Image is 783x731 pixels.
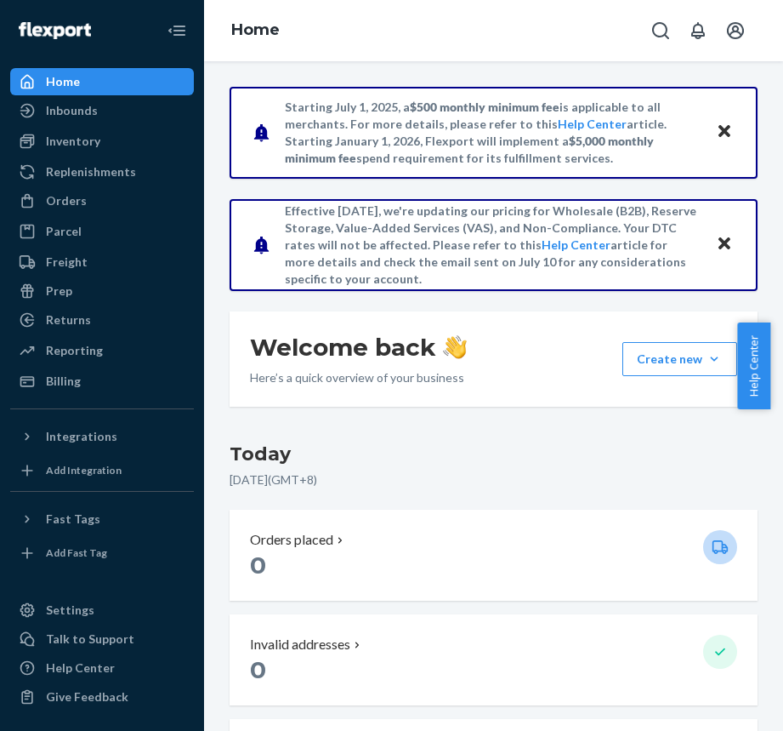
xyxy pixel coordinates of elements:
[250,635,350,654] p: Invalid addresses
[10,158,194,186] a: Replenishments
[558,117,627,131] a: Help Center
[231,20,280,39] a: Home
[46,283,72,300] div: Prep
[230,510,757,601] button: Orders placed 0
[46,428,117,445] div: Integrations
[10,505,194,533] button: Fast Tags
[160,14,194,48] button: Close Navigation
[10,683,194,711] button: Give Feedback
[10,423,194,450] button: Integrations
[218,6,293,55] ol: breadcrumbs
[19,22,91,39] img: Flexport logo
[250,369,467,386] p: Here’s a quick overview of your business
[10,337,194,364] a: Reporting
[10,97,194,124] a: Inbounds
[681,14,715,48] button: Open notifications
[230,441,757,468] h3: Today
[46,688,128,705] div: Give Feedback
[250,655,266,684] span: 0
[46,133,100,150] div: Inventory
[410,100,559,114] span: $500 monthly minimum fee
[46,73,80,90] div: Home
[46,511,100,528] div: Fast Tags
[230,471,757,488] p: [DATE] ( GMT+8 )
[46,602,94,619] div: Settings
[46,342,103,359] div: Reporting
[10,597,194,624] a: Settings
[10,218,194,245] a: Parcel
[46,373,81,390] div: Billing
[250,530,333,550] p: Orders placed
[713,120,735,145] button: Close
[10,368,194,395] a: Billing
[10,654,194,682] a: Help Center
[230,614,757,705] button: Invalid addresses 0
[46,660,115,677] div: Help Center
[250,551,266,580] span: 0
[46,223,82,240] div: Parcel
[737,323,770,409] button: Help Center
[10,248,194,276] a: Freight
[46,545,107,560] div: Add Fast Tag
[644,14,678,48] button: Open Search Box
[46,631,134,648] div: Talk to Support
[10,457,194,484] a: Add Integration
[46,102,98,119] div: Inbounds
[250,332,467,363] h1: Welcome back
[10,277,194,305] a: Prep
[10,68,194,95] a: Home
[10,625,194,653] a: Talk to Support
[285,203,700,288] p: Effective [DATE], we're updating our pricing for Wholesale (B2B), Reserve Storage, Value-Added Se...
[46,163,136,180] div: Replenishments
[713,232,735,257] button: Close
[542,237,610,252] a: Help Center
[46,254,88,271] div: Freight
[46,463,122,477] div: Add Integration
[285,99,700,167] p: Starting July 1, 2025, a is applicable to all merchants. For more details, please refer to this a...
[10,128,194,155] a: Inventory
[10,540,194,567] a: Add Fast Tag
[622,342,737,376] button: Create new
[10,306,194,334] a: Returns
[10,187,194,214] a: Orders
[443,335,467,359] img: hand-wave emoji
[718,14,752,48] button: Open account menu
[46,192,87,209] div: Orders
[46,311,91,328] div: Returns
